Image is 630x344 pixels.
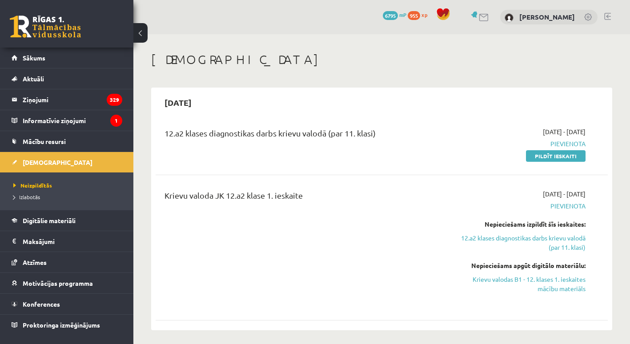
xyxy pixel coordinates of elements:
span: 955 [408,11,420,20]
a: Ziņojumi329 [12,89,122,110]
a: Pildīt ieskaiti [526,150,586,162]
a: Digitālie materiāli [12,210,122,231]
span: Konferences [23,300,60,308]
span: Sākums [23,54,45,62]
a: 6795 mP [383,11,406,18]
span: Neizpildītās [13,182,52,189]
a: Rīgas 1. Tālmācības vidusskola [10,16,81,38]
span: Aktuāli [23,75,44,83]
a: Izlabotās [13,193,124,201]
span: 6795 [383,11,398,20]
a: Krievu valodas B1 - 12. klases 1. ieskaites mācību materiāls [454,275,586,293]
span: mP [399,11,406,18]
div: Nepieciešams izpildīt šīs ieskaites: [454,220,586,229]
a: Mācību resursi [12,131,122,152]
span: [DATE] - [DATE] [543,127,586,136]
a: [DEMOGRAPHIC_DATA] [12,152,122,172]
span: xp [421,11,427,18]
a: Atzīmes [12,252,122,272]
legend: Ziņojumi [23,89,122,110]
span: [DATE] - [DATE] [543,189,586,199]
span: Digitālie materiāli [23,216,76,224]
a: Neizpildītās [13,181,124,189]
a: Motivācijas programma [12,273,122,293]
legend: Informatīvie ziņojumi [23,110,122,131]
a: Maksājumi [12,231,122,252]
div: Nepieciešams apgūt digitālo materiālu: [454,261,586,270]
a: Informatīvie ziņojumi1 [12,110,122,131]
div: Krievu valoda JK 12.a2 klase 1. ieskaite [165,189,441,206]
i: 329 [107,94,122,106]
a: Sākums [12,48,122,68]
span: Motivācijas programma [23,279,93,287]
span: Mācību resursi [23,137,66,145]
span: Pievienota [454,139,586,148]
legend: Maksājumi [23,231,122,252]
span: Proktoringa izmēģinājums [23,321,100,329]
span: Atzīmes [23,258,47,266]
span: [DEMOGRAPHIC_DATA] [23,158,92,166]
h2: [DATE] [156,92,201,113]
a: 955 xp [408,11,432,18]
a: [PERSON_NAME] [519,12,575,21]
a: Konferences [12,294,122,314]
a: Aktuāli [12,68,122,89]
i: 1 [110,115,122,127]
a: 12.a2 klases diagnostikas darbs krievu valodā (par 11. klasi) [454,233,586,252]
div: 12.a2 klases diagnostikas darbs krievu valodā (par 11. klasi) [165,127,441,144]
span: Izlabotās [13,193,40,200]
a: Proktoringa izmēģinājums [12,315,122,335]
img: Amanda Zandersone [505,13,514,22]
h1: [DEMOGRAPHIC_DATA] [151,52,612,67]
span: Pievienota [454,201,586,211]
